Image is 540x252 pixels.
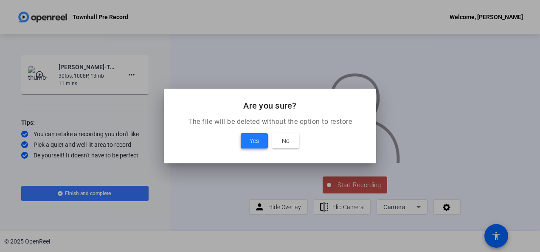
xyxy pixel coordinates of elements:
button: Yes [241,133,268,148]
button: No [272,133,299,148]
span: Yes [250,136,259,146]
span: No [282,136,290,146]
h2: Are you sure? [174,99,366,112]
p: The file will be deleted without the option to restore [174,117,366,127]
